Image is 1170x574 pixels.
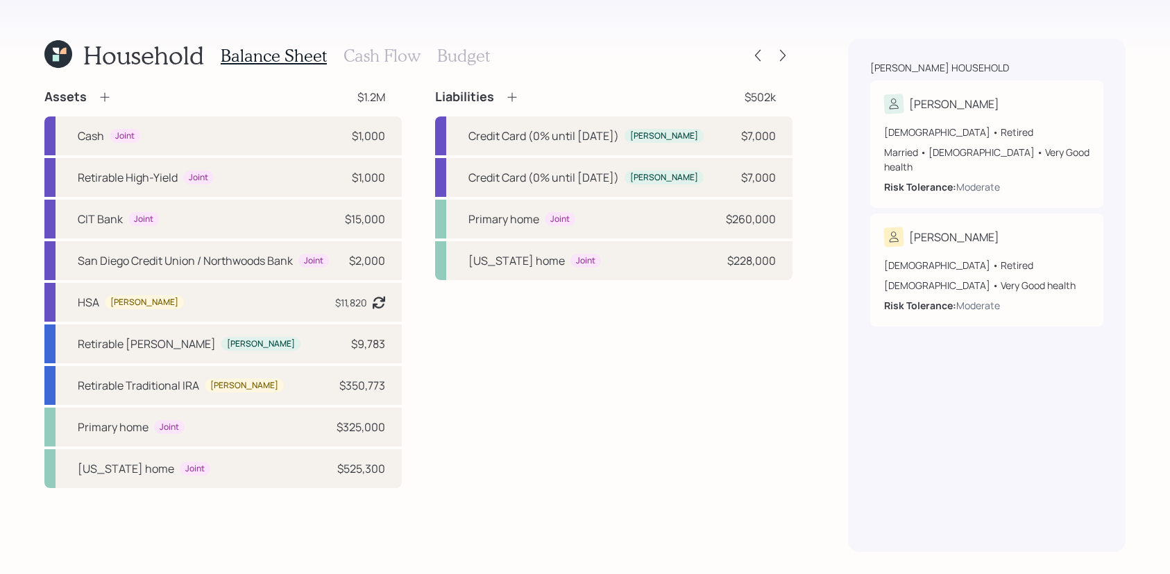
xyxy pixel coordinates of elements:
[210,380,278,392] div: [PERSON_NAME]
[337,419,385,435] div: $325,000
[956,180,1000,194] div: Moderate
[576,255,595,267] div: Joint
[345,211,385,227] div: $15,000
[352,169,385,186] div: $1,000
[468,211,539,227] div: Primary home
[134,214,153,225] div: Joint
[357,89,385,105] div: $1.2M
[304,255,323,267] div: Joint
[435,89,494,105] h4: Liabilities
[160,421,179,433] div: Joint
[78,128,104,144] div: Cash
[115,130,135,142] div: Joint
[468,252,565,269] div: [US_STATE] home
[909,229,999,245] div: [PERSON_NAME]
[884,145,1090,174] div: Married • [DEMOGRAPHIC_DATA] • Very Good health
[349,252,385,269] div: $2,000
[335,295,367,310] div: $11,820
[351,336,385,352] div: $9,783
[78,211,123,227] div: CIT Bank
[741,169,776,186] div: $7,000
[468,169,619,186] div: Credit Card (0% until [DATE])
[78,460,174,477] div: [US_STATE] home
[110,297,178,308] div: [PERSON_NAME]
[78,336,216,352] div: Retirable [PERSON_NAME]
[78,419,149,435] div: Primary home
[344,46,421,66] h3: Cash Flow
[956,298,1000,313] div: Moderate
[189,172,208,184] div: Joint
[884,258,1090,272] div: [DEMOGRAPHIC_DATA] • Retired
[337,460,385,477] div: $525,300
[78,169,178,186] div: Retirable High-Yield
[83,40,204,70] h1: Household
[909,96,999,112] div: [PERSON_NAME]
[884,180,956,193] b: Risk Tolerance:
[745,89,776,105] div: $502k
[741,128,776,144] div: $7,000
[884,125,1090,139] div: [DEMOGRAPHIC_DATA] • Retired
[352,128,385,144] div: $1,000
[78,294,99,311] div: HSA
[468,128,619,144] div: Credit Card (0% until [DATE])
[630,172,698,184] div: [PERSON_NAME]
[550,214,570,225] div: Joint
[884,299,956,312] b: Risk Tolerance:
[227,338,295,350] div: [PERSON_NAME]
[437,46,490,66] h3: Budget
[44,89,87,105] h4: Assets
[630,130,698,142] div: [PERSON_NAME]
[185,463,205,475] div: Joint
[339,377,385,394] div: $350,773
[870,61,1009,75] div: [PERSON_NAME] household
[221,46,327,66] h3: Balance Sheet
[726,211,776,227] div: $260,000
[78,377,199,394] div: Retirable Traditional IRA
[727,252,776,269] div: $228,000
[884,278,1090,293] div: [DEMOGRAPHIC_DATA] • Very Good health
[78,252,293,269] div: San Diego Credit Union / Northwoods Bank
